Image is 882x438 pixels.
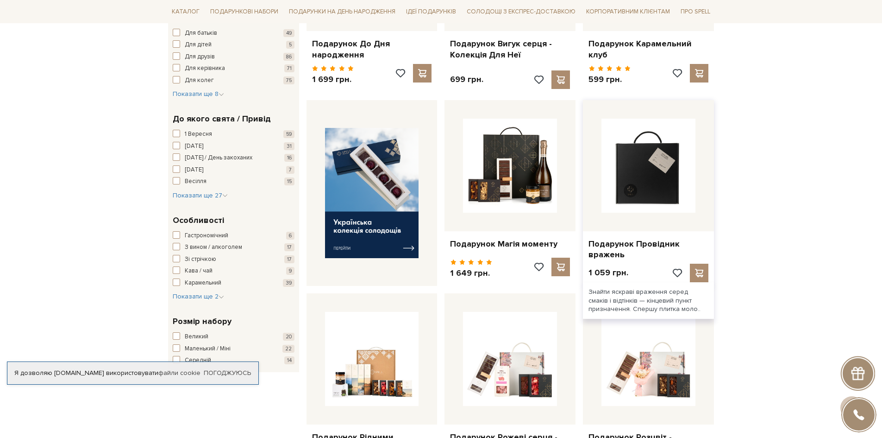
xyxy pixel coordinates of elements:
[286,232,294,240] span: 6
[284,255,294,263] span: 17
[450,268,492,279] p: 1 649 грн.
[450,38,570,60] a: Подарунок Вигук серця - Колекція Для Неї
[173,89,224,99] button: Показати ще 8
[173,40,294,50] button: Для дітей 5
[173,90,224,98] span: Показати ще 8
[283,279,294,287] span: 39
[286,267,294,275] span: 9
[185,165,203,175] span: [DATE]
[173,315,231,328] span: Розмір набору
[588,239,708,260] a: Подарунок Провідник вражень
[588,38,708,60] a: Подарунок Карамельний клуб
[173,191,228,200] button: Показати ще 27
[185,267,213,276] span: Кава / чай
[185,177,206,186] span: Весілля
[450,74,483,85] p: 699 грн.
[173,267,294,276] button: Кава / чай 9
[582,4,674,19] a: Корпоративним клієнтам
[588,74,631,85] p: 599 грн.
[284,178,294,185] span: 15
[583,282,714,319] div: Знайти яскраві враження серед смаків і відтінків — кінцевий пункт призначення. Спершу плитка моло..
[185,255,216,264] span: Зі стрічкою
[185,52,215,62] span: Для друзів
[173,231,294,241] button: Гастрономічний 6
[283,130,294,138] span: 59
[173,130,294,139] button: 1 Вересня 59
[185,279,221,288] span: Карамельний
[173,52,294,62] button: Для друзів 86
[173,165,294,175] button: [DATE] 7
[185,29,217,38] span: Для батьків
[325,128,419,258] img: banner
[173,255,294,264] button: Зі стрічкою 17
[282,345,294,353] span: 22
[168,5,203,19] span: Каталог
[286,166,294,174] span: 7
[185,231,228,241] span: Гастрономічний
[185,142,203,151] span: [DATE]
[601,119,695,213] img: Подарунок Провідник вражень
[173,332,294,342] button: Великий 20
[284,154,294,162] span: 16
[173,292,224,300] span: Показати ще 2
[173,153,294,163] button: [DATE] / День закоханих 16
[185,153,252,163] span: [DATE] / День закоханих
[185,64,225,73] span: Для керівника
[173,243,294,252] button: З вином / алкоголем 17
[173,64,294,73] button: Для керівника 71
[173,356,294,365] button: Середній 14
[158,369,200,377] a: файли cookie
[185,130,212,139] span: 1 Вересня
[312,74,354,85] p: 1 699 грн.
[286,41,294,49] span: 5
[283,29,294,37] span: 49
[284,243,294,251] span: 17
[173,279,294,288] button: Карамельний 39
[185,243,242,252] span: З вином / алкоголем
[185,356,211,365] span: Середній
[185,76,214,85] span: Для колег
[173,142,294,151] button: [DATE] 31
[285,5,399,19] span: Подарунки на День народження
[283,53,294,61] span: 86
[173,177,294,186] button: Весілля 15
[402,5,460,19] span: Ідеї подарунків
[588,267,628,278] p: 1 059 грн.
[185,40,212,50] span: Для дітей
[677,5,714,19] span: Про Spell
[185,344,231,354] span: Маленький / Міні
[185,332,208,342] span: Великий
[173,292,224,301] button: Показати ще 2
[204,369,251,377] a: Погоджуюсь
[283,76,294,84] span: 75
[173,29,294,38] button: Для батьків 49
[173,344,294,354] button: Маленький / Міні 22
[173,191,228,199] span: Показати ще 27
[463,4,579,19] a: Солодощі з експрес-доставкою
[283,333,294,341] span: 20
[173,113,271,125] span: До якого свята / Привід
[312,38,432,60] a: Подарунок До Дня народження
[173,76,294,85] button: Для колег 75
[173,214,224,227] span: Особливості
[284,142,294,150] span: 31
[450,239,570,249] a: Подарунок Магія моменту
[7,369,258,377] div: Я дозволяю [DOMAIN_NAME] використовувати
[206,5,282,19] span: Подарункові набори
[284,356,294,364] span: 14
[284,64,294,72] span: 71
